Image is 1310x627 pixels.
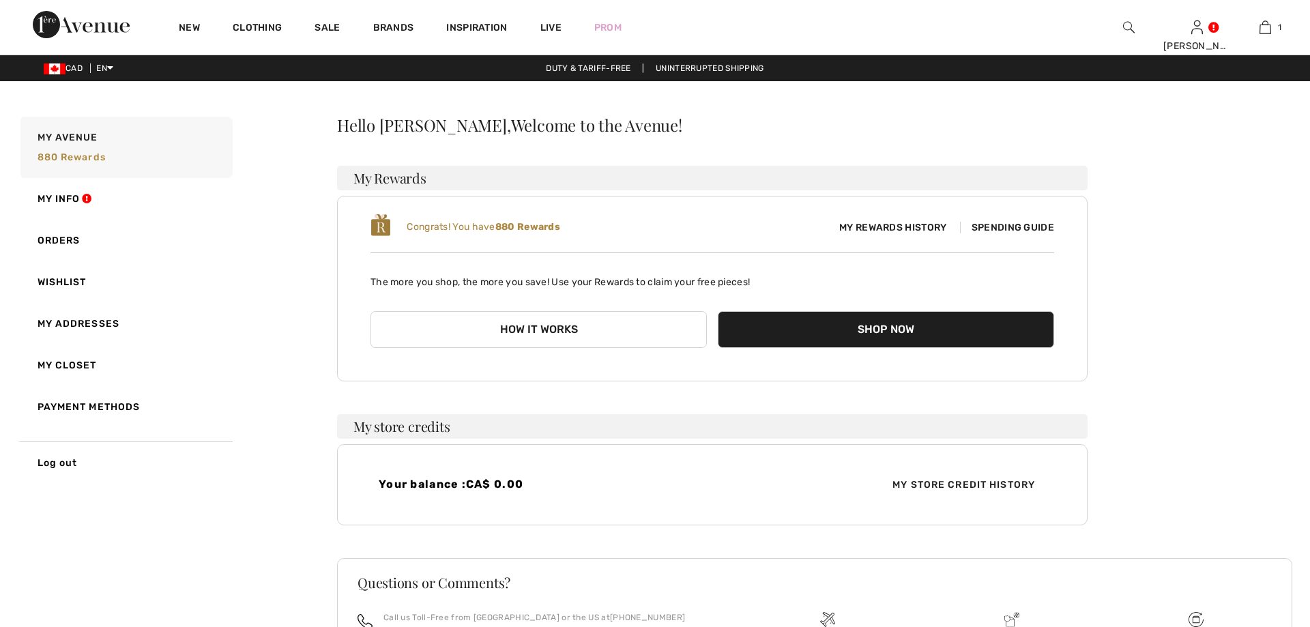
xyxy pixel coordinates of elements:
a: Payment Methods [18,386,233,428]
a: Sale [315,22,340,36]
a: My Info [18,178,233,220]
a: My Closet [18,345,233,386]
span: My Avenue [38,130,98,145]
p: The more you shop, the more you save! Use your Rewards to claim your free pieces! [370,264,1054,289]
div: Hello [PERSON_NAME], [337,117,1088,133]
a: My Addresses [18,303,233,345]
span: My Store Credit History [882,478,1046,492]
h3: My Rewards [337,166,1088,190]
img: Free shipping on orders over $99 [820,612,835,627]
img: Free shipping on orders over $99 [1189,612,1204,627]
span: Welcome to the Avenue! [511,117,682,133]
a: Orders [18,220,233,261]
span: Inspiration [446,22,507,36]
span: My Rewards History [828,220,957,235]
a: Brands [373,22,414,36]
h3: Questions or Comments? [358,576,1272,589]
h4: Your balance : [379,478,704,491]
b: 880 Rewards [495,221,560,233]
span: CA$ 0.00 [466,478,523,491]
span: 880 rewards [38,151,106,163]
a: Live [540,20,562,35]
a: Sign In [1191,20,1203,33]
a: Clothing [233,22,282,36]
a: New [179,22,200,36]
img: loyalty_logo_r.svg [370,213,391,237]
div: [PERSON_NAME] [1163,39,1230,53]
span: Congrats! You have [407,221,560,233]
button: How it works [370,311,707,348]
a: [PHONE_NUMBER] [610,613,685,622]
span: CAD [44,63,88,73]
img: Canadian Dollar [44,63,65,74]
h3: My store credits [337,414,1088,439]
img: My Info [1191,19,1203,35]
img: My Bag [1260,19,1271,35]
a: Log out [18,441,233,484]
img: Delivery is a breeze since we pay the duties! [1004,612,1019,627]
span: EN [96,63,113,73]
span: 1 [1278,21,1281,33]
a: Prom [594,20,622,35]
a: Wishlist [18,261,233,303]
button: Shop Now [718,311,1054,348]
span: Spending Guide [960,222,1054,233]
a: 1 [1232,19,1298,35]
img: search the website [1123,19,1135,35]
p: Call us Toll-Free from [GEOGRAPHIC_DATA] or the US at [383,611,685,624]
img: 1ère Avenue [33,11,130,38]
